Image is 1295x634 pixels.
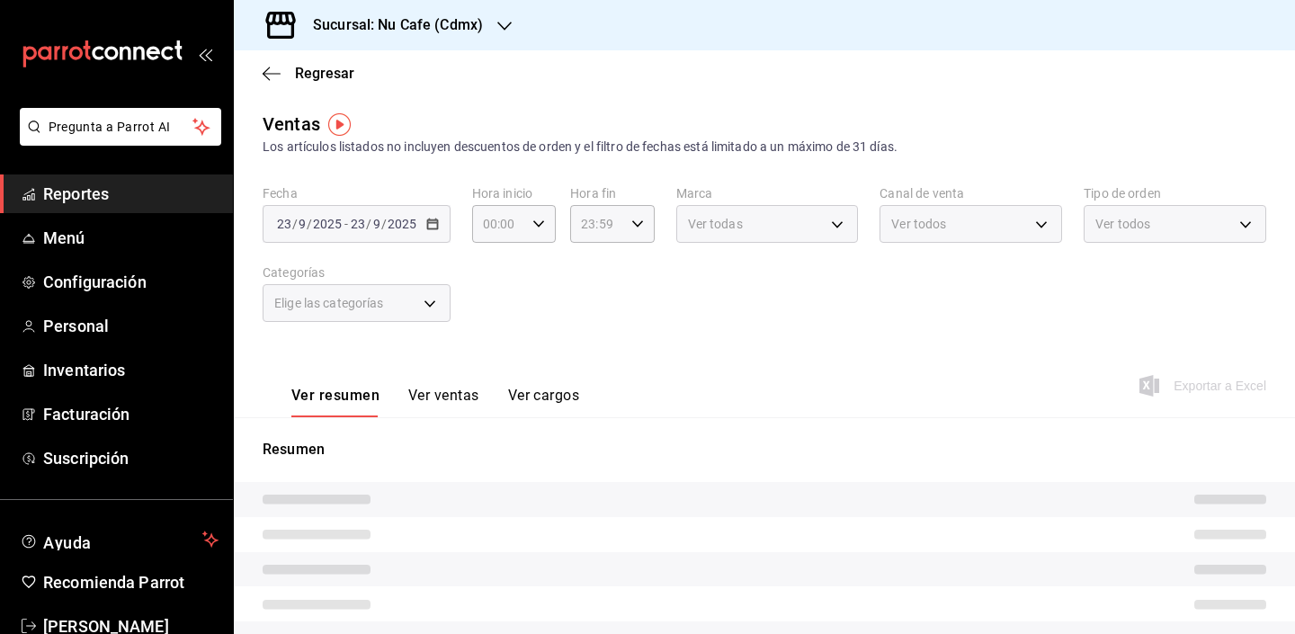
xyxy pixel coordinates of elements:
label: Marca [676,187,859,200]
label: Hora inicio [472,187,556,200]
span: Ver todos [891,215,946,233]
div: navigation tabs [291,387,579,417]
span: Recomienda Parrot [43,570,219,594]
span: / [307,217,312,231]
button: open_drawer_menu [198,47,212,61]
span: Configuración [43,270,219,294]
h3: Sucursal: Nu Cafe (Cdmx) [299,14,483,36]
span: Personal [43,314,219,338]
img: Tooltip marker [328,113,351,136]
input: ---- [312,217,343,231]
p: Resumen [263,439,1266,460]
button: Ver resumen [291,387,380,417]
div: Los artículos listados no incluyen descuentos de orden y el filtro de fechas está limitado a un m... [263,138,1266,156]
label: Fecha [263,187,451,200]
span: Regresar [295,65,354,82]
label: Categorías [263,266,451,279]
span: / [366,217,371,231]
a: Pregunta a Parrot AI [13,130,221,149]
span: Ver todas [688,215,743,233]
span: Suscripción [43,446,219,470]
span: Menú [43,226,219,250]
button: Ver cargos [508,387,580,417]
span: Ayuda [43,529,195,550]
span: / [381,217,387,231]
span: Ver todos [1095,215,1150,233]
label: Hora fin [570,187,654,200]
input: -- [298,217,307,231]
button: Regresar [263,65,354,82]
label: Tipo de orden [1084,187,1266,200]
input: -- [372,217,381,231]
button: Pregunta a Parrot AI [20,108,221,146]
div: Ventas [263,111,320,138]
span: Elige las categorías [274,294,384,312]
span: / [292,217,298,231]
span: Pregunta a Parrot AI [49,118,193,137]
input: -- [350,217,366,231]
label: Canal de venta [880,187,1062,200]
span: Reportes [43,182,219,206]
span: Facturación [43,402,219,426]
input: ---- [387,217,417,231]
button: Ver ventas [408,387,479,417]
span: - [344,217,348,231]
input: -- [276,217,292,231]
span: Inventarios [43,358,219,382]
